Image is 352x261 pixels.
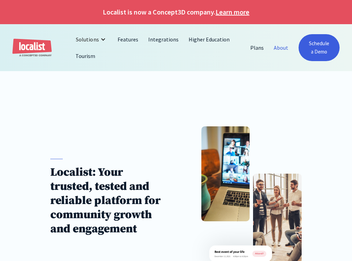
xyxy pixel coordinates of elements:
a: Integrations [143,31,184,48]
a: Features [113,31,143,48]
a: Plans [245,39,269,56]
h1: Localist: Your trusted, tested and reliable platform for community growth and engagement [50,165,163,236]
a: home [12,39,52,57]
a: Tourism [71,48,100,64]
a: Schedule a Demo [299,34,339,61]
a: About [269,39,293,56]
a: Higher Education [184,31,235,48]
div: Solutions [76,35,99,43]
div: Solutions [71,31,112,48]
a: Learn more [215,7,249,17]
img: About Localist [201,126,250,221]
